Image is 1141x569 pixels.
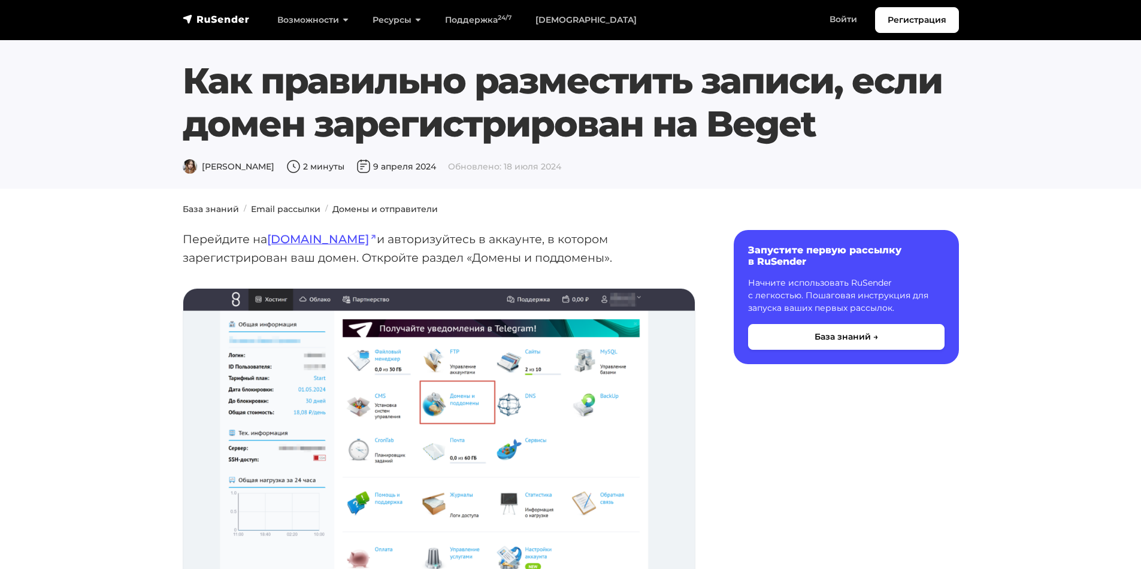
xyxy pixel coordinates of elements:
[734,230,959,364] a: Запустите первую рассылку в RuSender Начните использовать RuSender с легкостью. Пошаговая инструк...
[433,8,523,32] a: Поддержка24/7
[332,204,438,214] a: Домены и отправители
[818,7,869,32] a: Войти
[265,8,361,32] a: Возможности
[361,8,433,32] a: Ресурсы
[448,161,561,172] span: Обновлено: 18 июля 2024
[175,203,966,216] nav: breadcrumb
[183,161,274,172] span: [PERSON_NAME]
[748,277,945,314] p: Начните использовать RuSender с легкостью. Пошаговая инструкция для запуска ваших первых рассылок.
[748,324,945,350] button: База знаний →
[267,232,377,246] a: [DOMAIN_NAME]
[183,59,959,146] h1: Как правильно разместить записи, если домен зарегистрирован на Beget
[356,161,436,172] span: 9 апреля 2024
[251,204,320,214] a: Email рассылки
[498,14,512,22] sup: 24/7
[523,8,649,32] a: [DEMOGRAPHIC_DATA]
[286,159,301,174] img: Время чтения
[183,230,695,267] p: Перейдите на и авторизуйтесь в аккаунте, в котором зарегистрирован ваш домен. Откройте раздел «До...
[356,159,371,174] img: Дата публикации
[183,13,250,25] img: RuSender
[286,161,344,172] span: 2 минуты
[875,7,959,33] a: Регистрация
[748,244,945,267] h6: Запустите первую рассылку в RuSender
[183,204,239,214] a: База знаний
